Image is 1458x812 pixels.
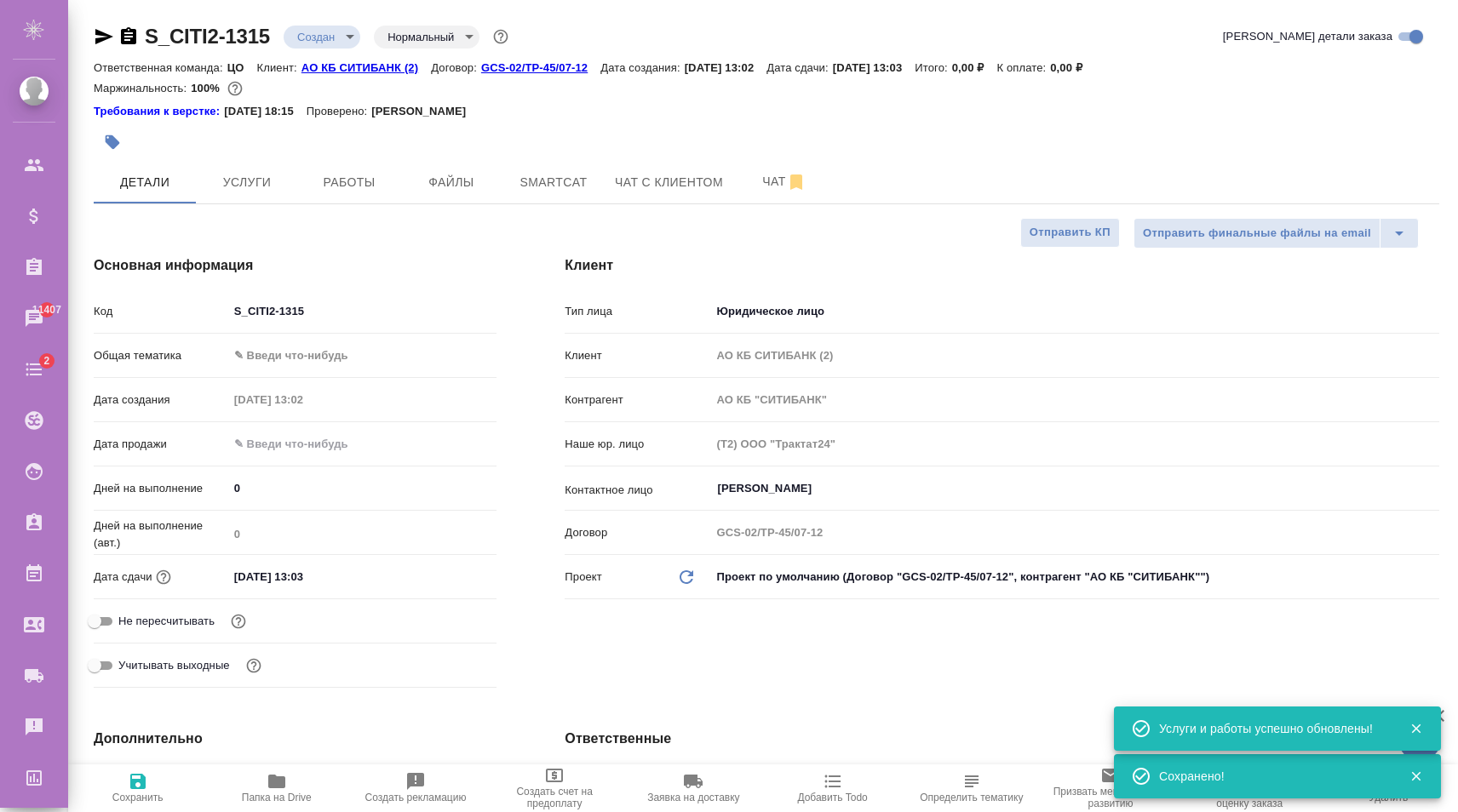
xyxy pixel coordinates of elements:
[22,301,72,318] span: 11407
[301,61,431,74] p: АО КБ СИТИБАНК (2)
[710,343,1439,368] input: Пустое поле
[94,123,131,161] button: Добавить тэг
[227,610,250,632] button: Включи, если не хочешь, чтобы указанная дата сдачи изменилась после переставления заказа в 'Подтв...
[1159,720,1384,737] div: Услуги и работы успешно обновлены!
[1398,721,1433,736] button: Закрыть
[365,792,467,803] span: Создать рекламацию
[228,564,377,589] input: ✎ Введи что-нибудь
[1159,768,1384,785] div: Сохранено!
[104,172,186,193] span: Детали
[490,26,512,48] button: Доп статусы указывают на важность/срочность заказа
[301,60,431,74] a: АО КБ СИТИБАНК (2)
[224,103,307,120] p: [DATE] 18:15
[615,172,723,193] span: Чат с клиентом
[206,172,288,193] span: Услуги
[1430,487,1433,490] button: Open
[1134,218,1381,249] button: Отправить финальные файлы на email
[228,387,377,412] input: Пустое поле
[227,61,257,74] p: ЦО
[94,103,224,120] div: Нажми, чтобы открыть папку с инструкцией
[481,60,600,74] a: GCS-02/TP-45/07-12
[647,792,739,803] span: Заявка на доставку
[257,61,301,74] p: Клиент:
[94,729,497,749] h4: Дополнительно
[1051,786,1169,809] span: Призвать менеджера по развитию
[94,255,497,276] h4: Основная информация
[94,103,224,120] a: Требования к верстке:
[145,25,270,48] a: S_CITI2-1315
[152,566,175,588] button: Если добавить услуги и заполнить их объемом, то дата рассчитается автоматически
[685,61,767,74] p: [DATE] 13:02
[94,347,228,364] p: Общая тематика
[94,392,228,409] p: Дата создания
[1030,223,1111,243] span: Отправить КП
[565,436,710,453] p: Наше юр. лицо
[243,655,265,677] button: Выбери, если сб и вс нужно считать рабочими днями для выполнения заказа.
[565,303,710,320] p: Тип лица
[565,392,710,409] p: Контрагент
[68,764,207,812] button: Сохранить
[410,172,492,193] span: Файлы
[710,297,1439,326] div: Юридическое лицо
[228,341,497,370] div: ✎ Введи что-нибудь
[371,103,479,120] p: [PERSON_NAME]
[382,30,459,44] button: Нормальный
[118,613,215,630] span: Не пересчитывать
[307,103,372,120] p: Проверено:
[1041,764,1180,812] button: Призвать менеджера по развитию
[766,61,832,74] p: Дата сдачи:
[94,518,228,552] p: Дней на выполнение (авт.)
[1143,224,1371,243] span: Отправить финальные файлы на email
[624,764,763,812] button: Заявка на доставку
[224,77,246,100] button: 0
[920,792,1023,803] span: Определить тематику
[4,348,64,391] a: 2
[112,792,164,803] span: Сохранить
[308,172,390,193] span: Работы
[743,171,825,192] span: Чат
[94,303,228,320] p: Код
[481,61,600,74] p: GCS-02/TP-45/07-12
[1134,218,1419,249] div: split button
[797,792,867,803] span: Добавить Todo
[4,297,64,340] a: 11407
[565,347,710,364] p: Клиент
[242,792,312,803] span: Папка на Drive
[485,764,624,812] button: Создать счет на предоплату
[952,61,997,74] p: 0,00 ₽
[710,432,1439,456] input: Пустое поле
[600,61,684,74] p: Дата создания:
[710,387,1439,412] input: Пустое поле
[118,26,139,47] button: Скопировать ссылку
[94,82,191,94] p: Маржинальность:
[763,764,902,812] button: Добавить Todo
[94,480,228,497] p: Дней на выполнение
[191,82,224,94] p: 100%
[284,26,360,49] div: Создан
[431,61,481,74] p: Договор:
[292,30,340,44] button: Создан
[565,482,710,499] p: Контактное лицо
[33,352,60,369] span: 2
[1398,769,1433,784] button: Закрыть
[228,522,497,546] input: Пустое поле
[997,61,1051,74] p: К оплате:
[786,172,806,192] svg: Отписаться
[228,476,497,500] input: ✎ Введи что-нибудь
[94,61,227,74] p: Ответственная команда:
[496,786,614,809] span: Создать счет на предоплату
[513,172,594,193] span: Smartcat
[710,520,1439,545] input: Пустое поле
[234,347,477,364] div: ✎ Введи что-нибудь
[1050,61,1095,74] p: 0,00 ₽
[565,569,602,586] p: Проект
[94,436,228,453] p: Дата продажи
[1223,28,1392,45] span: [PERSON_NAME] детали заказа
[565,729,1439,749] h4: Ответственные
[565,255,1439,276] h4: Клиент
[902,764,1041,812] button: Определить тематику
[710,563,1439,592] div: Проект по умолчанию (Договор "GCS-02/TP-45/07-12", контрагент "АО КБ "СИТИБАНК"")
[94,569,152,586] p: Дата сдачи
[346,764,485,812] button: Создать рекламацию
[118,657,230,674] span: Учитывать выходные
